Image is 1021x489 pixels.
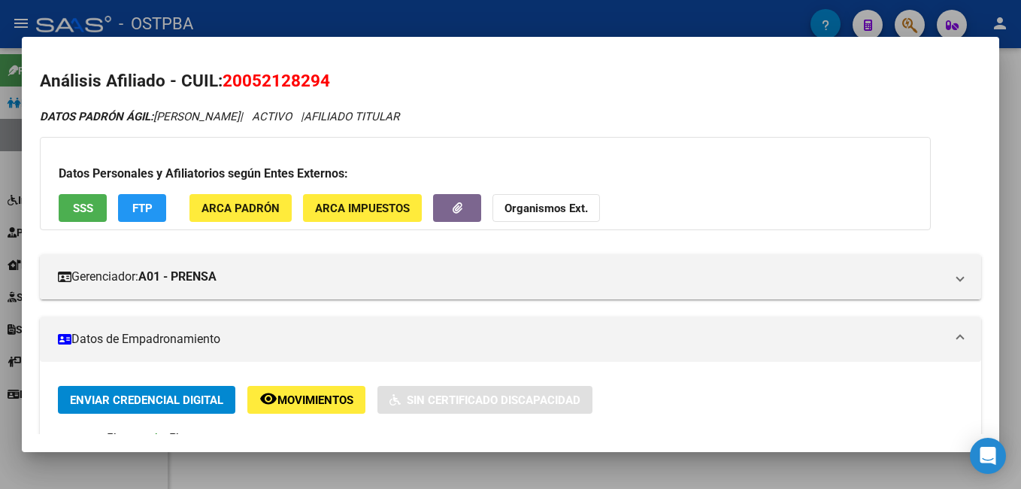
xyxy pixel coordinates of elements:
span: Enviar Credencial Digital [70,393,223,407]
mat-expansion-panel-header: Gerenciador:A01 - PRENSA [40,254,981,299]
span: SSS [73,202,93,215]
button: Organismos Ext. [492,194,600,222]
button: Sin Certificado Discapacidad [377,386,592,414]
button: SSS [59,194,107,222]
span: Sin Certificado Discapacidad [407,393,580,407]
strong: DATOS PADRÓN ÁGIL: [40,110,153,123]
span: FTP [132,202,153,215]
button: Enviar Credencial Digital [58,386,235,414]
span: ARCA Padrón [201,202,280,215]
strong: Organismos Ext. [504,202,588,215]
span: Capitado - [119,432,170,445]
span: ARCA Impuestos [315,202,410,215]
i: | ACTIVO | [40,110,399,123]
div: Open Intercom Messenger [970,438,1006,474]
button: ARCA Impuestos [303,194,422,222]
mat-expansion-panel-header: Datos de Empadronamiento [40,317,981,362]
h2: Análisis Afiliado - CUIL: [40,68,981,94]
span: Movimientos [277,393,353,407]
h3: Datos Personales y Afiliatorios según Entes Externos: [59,165,912,183]
span: DIABETES - [181,432,239,445]
span: [PERSON_NAME] [40,110,240,123]
mat-icon: remove_red_eye [259,390,277,408]
span: 20052128294 [223,71,330,90]
strong: A01 - PRENSA [138,268,217,286]
button: ARCA Padrón [189,194,292,222]
mat-panel-title: Datos de Empadronamiento [58,330,945,348]
button: Movimientos [247,386,365,414]
strong: Etiquetas: [58,432,108,445]
button: FTP [118,194,166,222]
span: AFILIADO TITULAR [304,110,399,123]
mat-panel-title: Gerenciador: [58,268,945,286]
